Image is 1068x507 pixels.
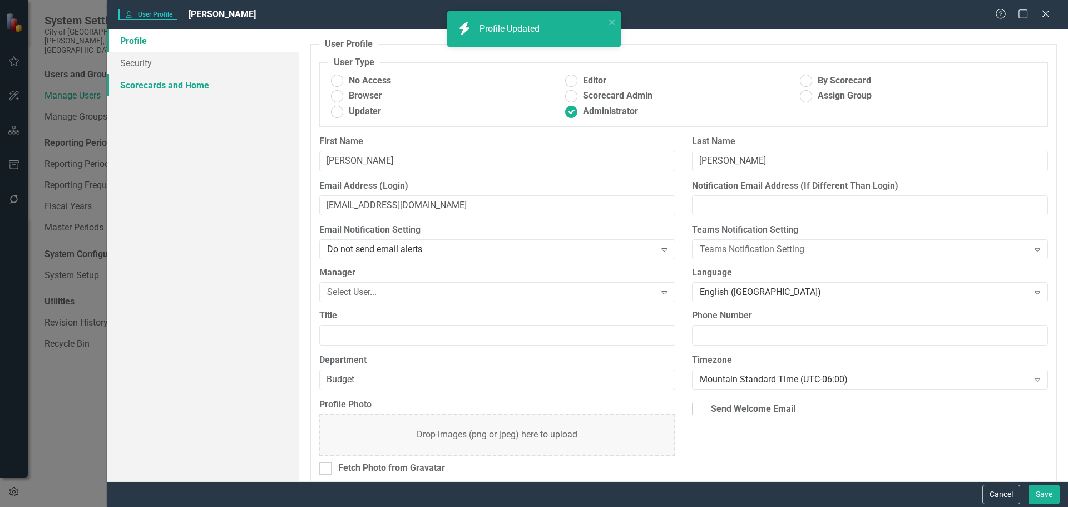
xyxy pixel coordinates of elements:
[692,180,1048,193] label: Notification Email Address (If Different Than Login)
[189,9,256,19] span: [PERSON_NAME]
[417,429,577,441] div: Drop images (png or jpeg) here to upload
[107,29,299,52] a: Profile
[700,373,1029,386] div: Mountain Standard Time (UTC-06:00)
[711,403,795,416] div: Send Welcome Email
[692,309,1048,322] label: Phone Number
[319,267,675,279] label: Manager
[319,224,675,237] label: Email Notification Setting
[1029,485,1060,504] button: Save
[692,135,1048,148] label: Last Name
[692,224,1048,237] label: Teams Notification Setting
[818,75,871,87] span: By Scorecard
[700,243,1029,256] div: Teams Notification Setting
[349,105,381,118] span: Updater
[479,23,542,36] div: Profile Updated
[328,56,380,69] legend: User Type
[349,90,382,102] span: Browser
[583,105,638,118] span: Administrator
[319,398,675,411] label: Profile Photo
[107,52,299,74] a: Security
[107,74,299,96] a: Scorecards and Home
[327,243,656,256] div: Do not send email alerts
[118,9,177,20] span: User Profile
[583,75,606,87] span: Editor
[319,180,675,193] label: Email Address (Login)
[319,354,675,367] label: Department
[349,75,391,87] span: No Access
[327,286,656,299] div: Select User...
[338,462,445,475] div: Fetch Photo from Gravatar
[319,38,378,51] legend: User Profile
[319,135,675,148] label: First Name
[982,485,1020,504] button: Cancel
[319,309,675,322] label: Title
[818,90,872,102] span: Assign Group
[700,286,1029,299] div: English ([GEOGRAPHIC_DATA])
[583,90,652,102] span: Scorecard Admin
[692,354,1048,367] label: Timezone
[609,16,616,28] button: close
[692,267,1048,279] label: Language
